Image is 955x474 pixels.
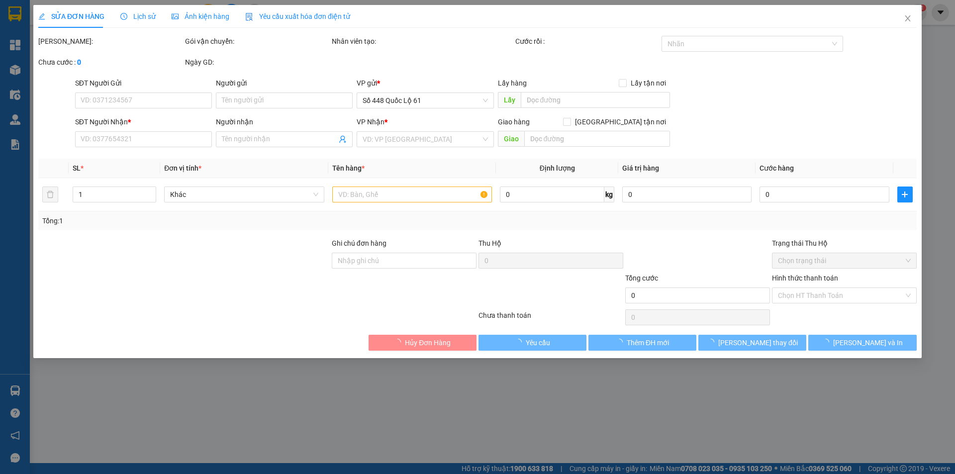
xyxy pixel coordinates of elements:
[515,36,660,47] div: Cước rồi :
[75,78,212,89] div: SĐT Người Gửi
[521,92,670,108] input: Dọc đường
[625,274,658,282] span: Tổng cước
[77,58,81,66] b: 0
[616,339,627,346] span: loading
[772,238,917,249] div: Trạng thái Thu Hộ
[707,339,718,346] span: loading
[38,57,183,68] div: Chưa cước :
[172,12,229,20] span: Ảnh kiện hàng
[38,36,183,47] div: [PERSON_NAME]:
[894,5,922,33] button: Close
[478,239,501,247] span: Thu Hộ
[42,187,58,202] button: delete
[778,253,911,268] span: Chọn trạng thái
[120,12,156,20] span: Lịch sử
[357,78,494,89] div: VP gửi
[809,335,917,351] button: [PERSON_NAME] và In
[38,13,45,20] span: edit
[524,131,670,147] input: Dọc đường
[405,337,451,348] span: Hủy Đơn Hàng
[772,274,838,282] label: Hình thức thanh toán
[216,116,353,127] div: Người nhận
[588,335,696,351] button: Thêm ĐH mới
[185,36,330,47] div: Gói vận chuyển:
[357,118,385,126] span: VP Nhận
[498,92,521,108] span: Lấy
[898,190,912,198] span: plus
[42,215,369,226] div: Tổng: 1
[627,78,670,89] span: Lấy tận nơi
[332,253,477,269] input: Ghi chú đơn hàng
[760,164,794,172] span: Cước hàng
[571,116,670,127] span: [GEOGRAPHIC_DATA] tận nơi
[73,164,81,172] span: SL
[718,337,798,348] span: [PERSON_NAME] thay đổi
[822,339,833,346] span: loading
[216,78,353,89] div: Người gửi
[540,164,575,172] span: Định lượng
[627,337,669,348] span: Thêm ĐH mới
[604,187,614,202] span: kg
[75,116,212,127] div: SĐT Người Nhận
[498,79,527,87] span: Lấy hàng
[526,337,550,348] span: Yêu cầu
[245,13,253,21] img: icon
[622,164,659,172] span: Giá trị hàng
[478,335,586,351] button: Yêu cầu
[38,12,104,20] span: SỬA ĐƠN HÀNG
[897,187,913,202] button: plus
[515,339,526,346] span: loading
[245,12,350,20] span: Yêu cầu xuất hóa đơn điện tử
[394,339,405,346] span: loading
[332,239,386,247] label: Ghi chú đơn hàng
[185,57,330,68] div: Ngày GD:
[172,13,179,20] span: picture
[477,310,624,327] div: Chưa thanh toán
[369,335,477,351] button: Hủy Đơn Hàng
[363,93,488,108] span: Số 448 Quốc Lộ 61
[498,118,530,126] span: Giao hàng
[339,135,347,143] span: user-add
[170,187,318,202] span: Khác
[120,13,127,20] span: clock-circle
[164,164,201,172] span: Đơn vị tính
[332,36,513,47] div: Nhân viên tạo:
[498,131,524,147] span: Giao
[332,187,492,202] input: VD: Bàn, Ghế
[904,14,912,22] span: close
[833,337,903,348] span: [PERSON_NAME] và In
[332,164,365,172] span: Tên hàng
[698,335,806,351] button: [PERSON_NAME] thay đổi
